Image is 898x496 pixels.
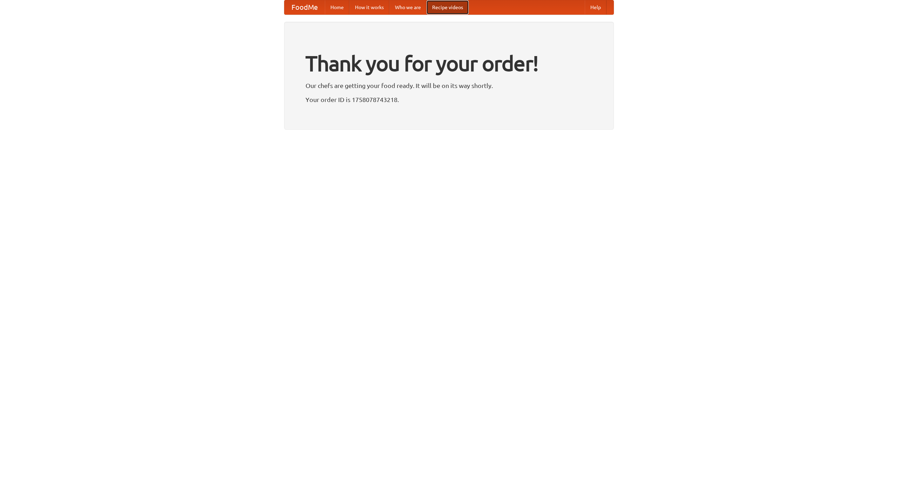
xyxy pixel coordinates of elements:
a: How it works [349,0,389,14]
a: FoodMe [284,0,325,14]
p: Your order ID is 1758078743218. [306,94,592,105]
a: Home [325,0,349,14]
a: Who we are [389,0,427,14]
p: Our chefs are getting your food ready. It will be on its way shortly. [306,80,592,91]
h1: Thank you for your order! [306,47,592,80]
a: Help [585,0,607,14]
a: Recipe videos [427,0,469,14]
